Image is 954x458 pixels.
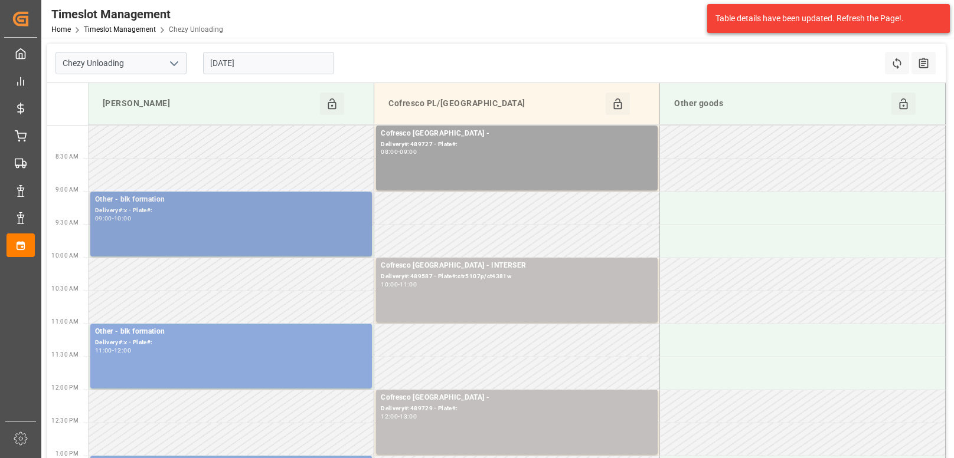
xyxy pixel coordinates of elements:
[51,318,79,325] span: 11:00 AM
[381,392,653,404] div: Cofresco [GEOGRAPHIC_DATA] -
[51,351,79,358] span: 11:30 AM
[381,140,653,150] div: Delivery#:489727 - Plate#:
[165,54,182,73] button: open menu
[400,282,417,287] div: 11:00
[95,326,367,338] div: Other - blk formation
[51,25,71,34] a: Home
[398,149,400,154] div: -
[51,417,79,424] span: 12:30 PM
[114,348,131,353] div: 12:00
[51,285,79,292] span: 10:30 AM
[95,348,112,353] div: 11:00
[203,52,334,74] input: DD-MM-YYYY
[715,12,933,25] div: Table details have been updated. Refresh the Page!.
[51,252,79,259] span: 10:00 AM
[55,52,187,74] input: Type to search/select
[98,93,320,115] div: [PERSON_NAME]
[51,384,79,391] span: 12:00 PM
[381,128,653,140] div: Cofresco [GEOGRAPHIC_DATA] -
[381,260,653,272] div: Cofresco [GEOGRAPHIC_DATA] - INTERSER
[55,186,79,193] span: 9:00 AM
[95,206,367,216] div: Delivery#:x - Plate#:
[95,194,367,206] div: Other - blk formation
[381,282,398,287] div: 10:00
[381,404,653,414] div: Delivery#:489729 - Plate#:
[55,153,79,160] span: 8:30 AM
[112,216,114,221] div: -
[114,216,131,221] div: 10:00
[400,149,417,154] div: 09:00
[55,219,79,226] span: 9:30 AM
[398,282,400,287] div: -
[95,338,367,348] div: Delivery#:x - Plate#:
[381,149,398,154] div: 08:00
[112,348,114,353] div: -
[400,414,417,419] div: 13:00
[55,450,79,457] span: 1:00 PM
[51,5,223,23] div: Timeslot Management
[381,272,653,282] div: Delivery#:489587 - Plate#:ctr5107p/ct4381w
[384,93,606,115] div: Cofresco PL/[GEOGRAPHIC_DATA]
[398,414,400,419] div: -
[669,93,891,115] div: Other goods
[84,25,156,34] a: Timeslot Management
[95,216,112,221] div: 09:00
[381,414,398,419] div: 12:00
